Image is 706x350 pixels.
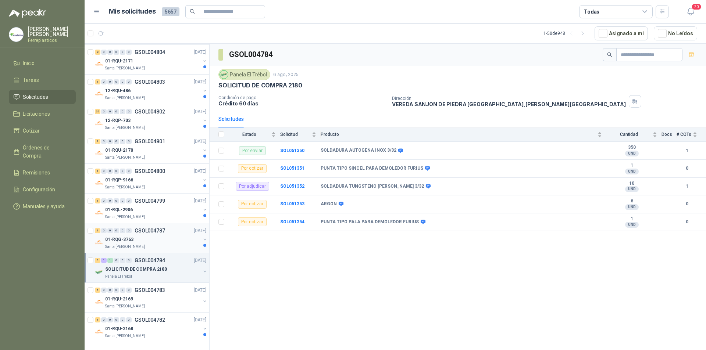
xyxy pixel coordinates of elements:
p: [DATE] [194,49,206,56]
span: Remisiones [23,169,50,177]
p: 01-RQU-2171 [105,58,133,65]
div: 1 [107,258,113,263]
span: search [190,9,195,14]
a: Inicio [9,56,76,70]
div: 37 [95,109,100,114]
a: Remisiones [9,166,76,180]
p: 01-RQU-2168 [105,325,133,332]
p: Santa [PERSON_NAME] [105,333,145,339]
b: 1 [677,147,697,154]
span: Tareas [23,76,39,84]
div: 5 [95,288,100,293]
img: Company Logo [95,119,104,128]
a: 2 0 0 0 0 0 GSOL004804[DATE] Company Logo01-RQU-2171Santa [PERSON_NAME] [95,48,208,71]
div: 1 [101,258,107,263]
span: Manuales y ayuda [23,202,65,210]
div: 0 [107,79,113,84]
div: UND [625,204,639,210]
p: [DATE] [194,287,206,294]
div: 1 [95,139,100,144]
div: 0 [107,50,113,55]
b: 0 [677,219,697,225]
b: 0 [677,201,697,208]
p: [DATE] [194,79,206,86]
div: 0 [101,198,107,203]
img: Company Logo [9,28,23,42]
p: [DATE] [194,257,206,264]
div: 0 [114,139,119,144]
a: 1 0 0 0 0 0 GSOL004799[DATE] Company Logo01-RQL-2906Santa [PERSON_NAME] [95,196,208,220]
div: 0 [107,198,113,203]
span: Solicitud [280,132,310,137]
a: Configuración [9,183,76,196]
p: Panela El Trébol [105,274,132,279]
div: 0 [120,258,125,263]
a: Cotizar [9,124,76,138]
img: Company Logo [220,71,228,79]
th: Cantidad [606,127,662,142]
span: Licitaciones [23,110,50,118]
h1: Mis solicitudes [109,6,156,17]
a: 37 0 0 0 0 0 GSOL004802[DATE] Company Logo12-RQP-703Santa [PERSON_NAME] [95,107,208,131]
img: Company Logo [95,297,104,306]
div: UND [625,186,639,192]
div: 0 [107,288,113,293]
div: 0 [114,109,119,114]
div: Todas [584,8,599,16]
div: 0 [126,50,132,55]
a: 5 0 0 0 0 0 GSOL004783[DATE] Company Logo01-RQU-2169Santa [PERSON_NAME] [95,286,208,309]
p: [PERSON_NAME] [PERSON_NAME] [28,26,76,37]
div: 0 [120,50,125,55]
p: 01-RQG-3763 [105,236,133,243]
p: Crédito 60 días [218,100,386,107]
div: 0 [101,139,107,144]
p: [DATE] [194,168,206,175]
div: UND [625,151,639,156]
div: 0 [120,317,125,322]
div: 0 [101,79,107,84]
a: SOL051354 [280,219,304,224]
span: Producto [321,132,596,137]
p: 01-RQU-2169 [105,296,133,303]
b: 1 [606,216,657,222]
p: [DATE] [194,317,206,324]
b: PUNTA TIPO PALA PARA DEMOLEDOR FURIUS [321,219,419,225]
div: 0 [120,228,125,233]
a: 3 0 0 0 0 0 GSOL004787[DATE] Company Logo01-RQG-3763Santa [PERSON_NAME] [95,226,208,250]
div: 0 [107,139,113,144]
b: 6 [606,198,657,204]
div: 0 [101,288,107,293]
a: Manuales y ayuda [9,199,76,213]
a: 1 0 0 0 0 0 GSOL004800[DATE] Company Logo01-RQP-9166Santa [PERSON_NAME] [95,167,208,190]
div: 0 [107,317,113,322]
div: 0 [114,317,119,322]
p: 01-RQL-2906 [105,206,133,213]
p: VEREDA SANJON DE PIEDRA [GEOGRAPHIC_DATA] , [PERSON_NAME][GEOGRAPHIC_DATA] [392,101,626,107]
a: 1 0 0 0 0 0 GSOL004782[DATE] Company Logo01-RQU-2168Santa [PERSON_NAME] [95,315,208,339]
div: 0 [126,79,132,84]
div: 0 [114,198,119,203]
div: 0 [126,228,132,233]
p: GSOL004783 [135,288,165,293]
span: 5657 [162,7,179,16]
div: Por cotizar [238,164,267,173]
img: Logo peakr [9,9,46,18]
a: 1 0 0 0 0 0 GSOL004803[DATE] Company Logo12-RQU-486Santa [PERSON_NAME] [95,77,208,101]
p: Condición de pago [218,95,386,100]
div: Panela El Trébol [218,69,270,80]
span: Estado [229,132,270,137]
div: 0 [126,258,132,263]
div: 0 [120,169,125,174]
div: 0 [101,169,107,174]
b: SOLDADURA TUNGSTENO [PERSON_NAME] 3/32 [321,184,424,190]
div: 1 [95,79,100,84]
p: Ferreplasticos [28,38,76,43]
div: 0 [101,109,107,114]
div: Por enviar [239,146,266,155]
button: 20 [684,5,697,18]
p: Santa [PERSON_NAME] [105,65,145,71]
th: Estado [229,127,280,142]
div: 3 [95,228,100,233]
b: SOLDADURA AUTOGENA INOX 3/32 [321,148,396,154]
b: 1 [677,183,697,190]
